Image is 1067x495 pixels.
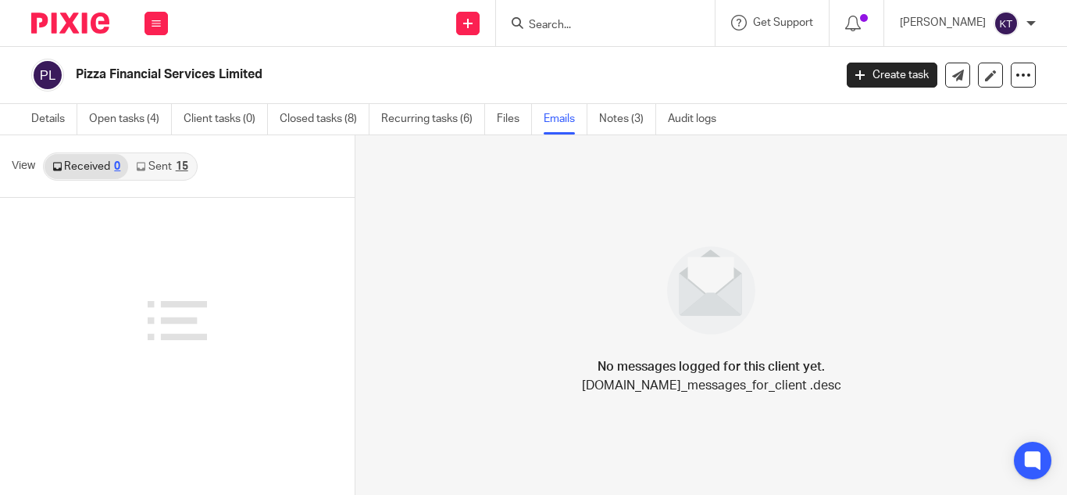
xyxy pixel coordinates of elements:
a: Sent15 [128,154,195,179]
a: Create task [847,63,937,88]
h2: Pizza Financial Services Limited [76,66,674,83]
img: svg%3E [994,11,1019,36]
h4: No messages logged for this client yet. [598,357,825,376]
p: [DOMAIN_NAME]_messages_for_client .desc [582,376,841,395]
div: 0 [114,161,120,172]
a: Details [31,104,77,135]
a: Open tasks (4) [89,104,172,135]
span: View [12,158,35,174]
a: Audit logs [668,104,728,135]
p: [PERSON_NAME] [900,15,986,30]
a: Files [497,104,532,135]
img: svg%3E [31,59,64,91]
a: Notes (3) [599,104,656,135]
span: Get Support [753,17,813,28]
img: image [657,236,765,345]
a: Closed tasks (8) [280,104,369,135]
a: Emails [544,104,587,135]
a: Recurring tasks (6) [381,104,485,135]
img: Pixie [31,13,109,34]
a: Received0 [45,154,128,179]
div: 15 [176,161,188,172]
a: Client tasks (0) [184,104,268,135]
input: Search [527,19,668,33]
